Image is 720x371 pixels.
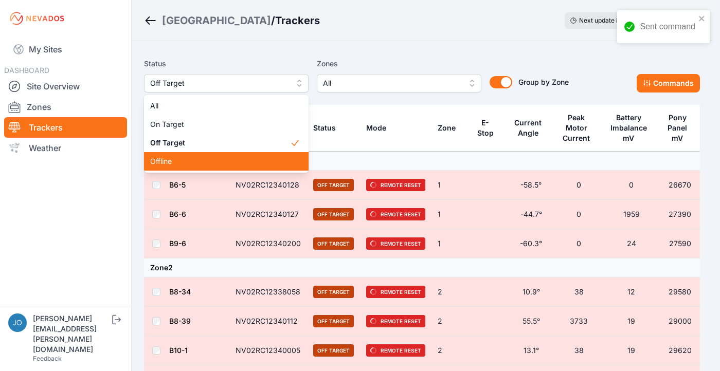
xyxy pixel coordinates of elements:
[150,77,288,89] span: Off Target
[698,14,706,23] button: close
[144,95,309,173] div: Off Target
[150,101,290,111] span: All
[150,119,290,129] span: On Target
[144,74,309,92] button: Off Target
[150,138,290,148] span: Off Target
[150,156,290,166] span: Offline
[640,21,695,33] div: Sent command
